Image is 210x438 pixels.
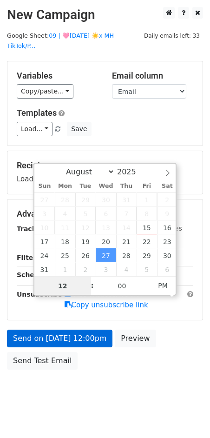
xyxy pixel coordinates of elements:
span: Thu [116,183,137,189]
span: August 8, 2025 [137,206,157,220]
span: Sun [34,183,55,189]
span: August 3, 2025 [34,206,55,220]
a: Load... [17,122,52,136]
small: Google Sheet: [7,32,114,50]
span: Click to toggle [150,276,176,295]
span: August 12, 2025 [75,220,96,234]
span: August 2, 2025 [157,192,177,206]
span: August 28, 2025 [116,248,137,262]
span: September 1, 2025 [55,262,75,276]
span: Fri [137,183,157,189]
span: July 27, 2025 [34,192,55,206]
h2: New Campaign [7,7,203,23]
span: August 14, 2025 [116,220,137,234]
h5: Email column [112,71,193,81]
strong: Filters [17,254,40,261]
span: August 17, 2025 [34,234,55,248]
a: Preview [115,330,156,347]
span: July 28, 2025 [55,192,75,206]
span: August 16, 2025 [157,220,177,234]
h5: Advanced [17,209,193,219]
span: August 6, 2025 [96,206,116,220]
button: Save [67,122,91,136]
a: Copy unsubscribe link [65,301,148,309]
span: August 22, 2025 [137,234,157,248]
a: Send on [DATE] 12:00pm [7,330,112,347]
span: August 31, 2025 [34,262,55,276]
span: September 3, 2025 [96,262,116,276]
span: Sat [157,183,177,189]
h5: Variables [17,71,98,81]
span: September 5, 2025 [137,262,157,276]
span: August 7, 2025 [116,206,137,220]
span: August 21, 2025 [116,234,137,248]
span: August 4, 2025 [55,206,75,220]
span: August 29, 2025 [137,248,157,262]
span: September 6, 2025 [157,262,177,276]
span: August 13, 2025 [96,220,116,234]
span: September 2, 2025 [75,262,96,276]
span: August 24, 2025 [34,248,55,262]
span: August 10, 2025 [34,220,55,234]
span: August 27, 2025 [96,248,116,262]
a: Copy/paste... [17,84,73,99]
span: Mon [55,183,75,189]
span: Wed [96,183,116,189]
strong: Unsubscribe [17,291,62,298]
span: August 11, 2025 [55,220,75,234]
span: July 29, 2025 [75,192,96,206]
span: August 23, 2025 [157,234,177,248]
label: UTM Codes [145,224,182,233]
span: August 26, 2025 [75,248,96,262]
input: Year [115,167,148,176]
span: August 30, 2025 [157,248,177,262]
span: July 30, 2025 [96,192,116,206]
a: 09 | 🩷[DATE] ☀️x MH TikTok/P... [7,32,114,50]
span: Daily emails left: 33 [141,31,203,41]
span: September 4, 2025 [116,262,137,276]
span: August 19, 2025 [75,234,96,248]
div: Loading... [17,160,193,185]
span: August 15, 2025 [137,220,157,234]
span: August 1, 2025 [137,192,157,206]
input: Minute [94,277,151,295]
iframe: Chat Widget [164,393,210,438]
span: Tue [75,183,96,189]
span: July 31, 2025 [116,192,137,206]
span: August 5, 2025 [75,206,96,220]
h5: Recipients [17,160,193,171]
span: August 25, 2025 [55,248,75,262]
span: August 9, 2025 [157,206,177,220]
input: Hour [34,277,91,295]
a: Templates [17,108,57,118]
span: : [91,276,94,295]
strong: Tracking [17,225,48,232]
a: Send Test Email [7,352,78,370]
a: Daily emails left: 33 [141,32,203,39]
strong: Schedule [17,271,50,279]
span: August 20, 2025 [96,234,116,248]
span: August 18, 2025 [55,234,75,248]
